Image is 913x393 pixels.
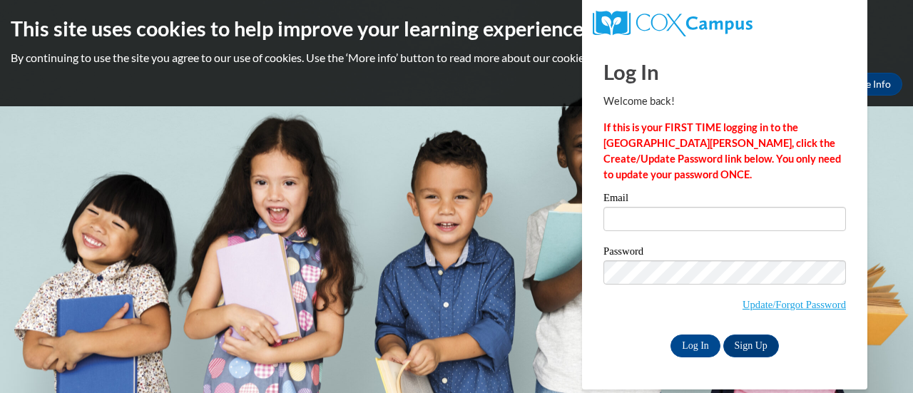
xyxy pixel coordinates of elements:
[603,193,846,207] label: Email
[603,57,846,86] h1: Log In
[670,335,720,357] input: Log In
[743,299,846,310] a: Update/Forgot Password
[603,121,841,180] strong: If this is your FIRST TIME logging in to the [GEOGRAPHIC_DATA][PERSON_NAME], click the Create/Upd...
[11,14,902,43] h2: This site uses cookies to help improve your learning experience.
[603,93,846,109] p: Welcome back!
[835,73,902,96] a: More Info
[723,335,779,357] a: Sign Up
[603,246,846,260] label: Password
[593,11,753,36] img: COX Campus
[11,50,902,66] p: By continuing to use the site you agree to our use of cookies. Use the ‘More info’ button to read...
